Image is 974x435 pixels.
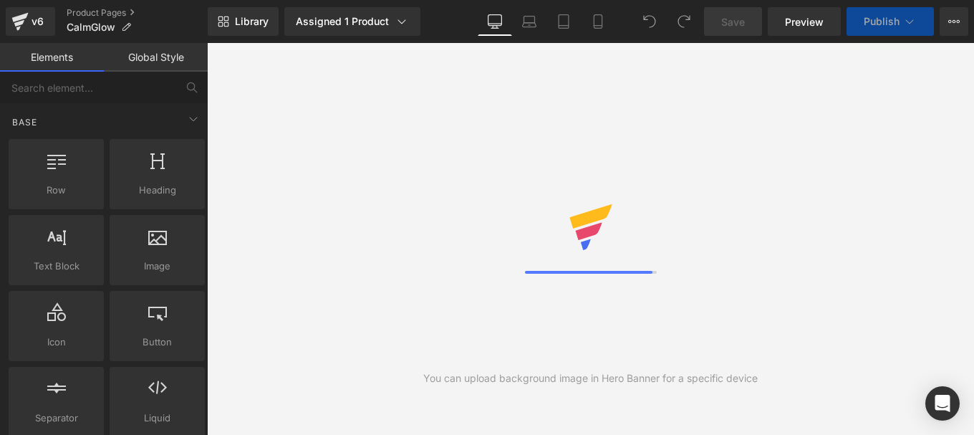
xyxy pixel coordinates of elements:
[114,183,201,198] span: Heading
[67,7,208,19] a: Product Pages
[546,7,581,36] a: Tablet
[940,7,968,36] button: More
[11,115,39,129] span: Base
[478,7,512,36] a: Desktop
[512,7,546,36] a: Laptop
[785,14,824,29] span: Preview
[29,12,47,31] div: v6
[925,386,960,421] div: Open Intercom Messenger
[423,371,758,386] div: You can upload background image in Hero Banner for a specific device
[13,335,100,350] span: Icon
[114,411,201,426] span: Liquid
[67,21,115,33] span: CalmGlow
[721,14,745,29] span: Save
[6,7,55,36] a: v6
[864,16,900,27] span: Publish
[581,7,615,36] a: Mobile
[114,259,201,274] span: Image
[114,335,201,350] span: Button
[235,15,269,28] span: Library
[13,183,100,198] span: Row
[847,7,934,36] button: Publish
[104,43,208,72] a: Global Style
[13,411,100,426] span: Separator
[208,7,279,36] a: New Library
[13,259,100,274] span: Text Block
[670,7,698,36] button: Redo
[768,7,841,36] a: Preview
[296,14,409,29] div: Assigned 1 Product
[635,7,664,36] button: Undo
